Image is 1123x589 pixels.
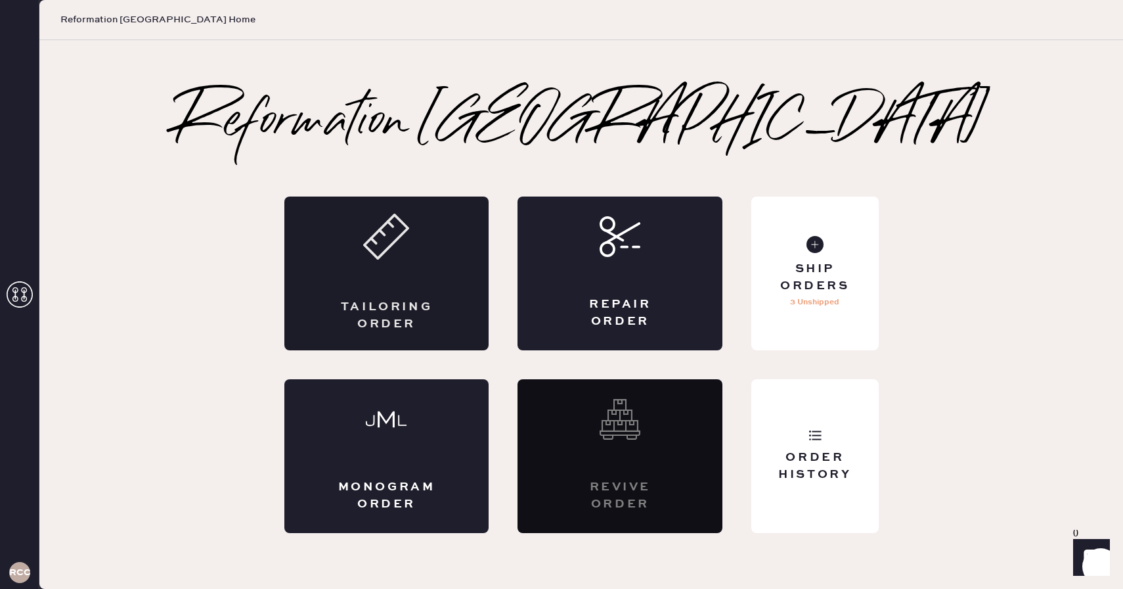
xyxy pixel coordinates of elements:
span: Reformation [GEOGRAPHIC_DATA] Home [60,13,255,26]
div: Interested? Contact us at care@hemster.co [517,379,722,533]
div: Ship Orders [762,261,868,294]
h2: Reformation [GEOGRAPHIC_DATA] [175,97,988,149]
p: 3 Unshipped [790,294,839,310]
div: Revive order [570,479,670,512]
iframe: Front Chat [1061,530,1117,586]
h3: RCCA [9,568,30,577]
div: Order History [762,450,868,483]
div: Tailoring Order [337,299,437,332]
div: Repair Order [570,296,670,329]
div: Monogram Order [337,479,437,512]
